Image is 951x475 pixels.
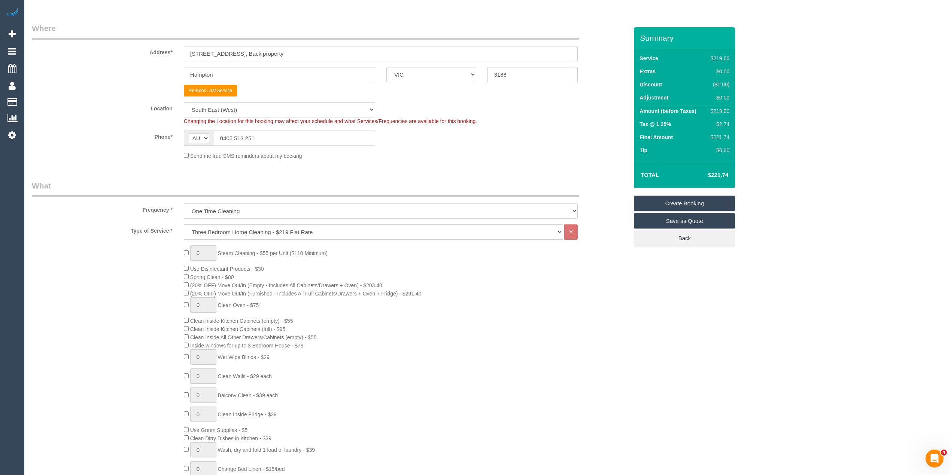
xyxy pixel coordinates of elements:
[708,55,729,62] div: $219.00
[190,318,293,324] span: Clean Inside Kitchen Cabinets (empty) - $55
[32,23,579,40] legend: Where
[184,118,477,124] span: Changing the Location for this booking may affect your schedule and what Services/Frequencies are...
[708,120,729,128] div: $2.74
[190,274,234,280] span: Spring Clean - $80
[218,392,278,398] span: Balcony Clean - $39 each
[218,250,328,256] span: Steam Cleaning - $55 per Unit ($110 Minimum)
[639,55,658,62] label: Service
[641,172,659,178] strong: Total
[708,68,729,75] div: $0.00
[190,427,247,433] span: Use Green Supplies - $5
[26,131,178,141] label: Phone*
[214,131,375,146] input: Phone*
[190,343,304,349] span: Inside windows for up to 3 Bedroom House - $79
[639,120,671,128] label: Tax @ 1.25%
[639,81,662,88] label: Discount
[32,180,579,197] legend: What
[634,196,735,211] a: Create Booking
[639,68,656,75] label: Extras
[708,81,729,88] div: ($0.00)
[218,354,270,360] span: Wet Wipe Blinds - $29
[639,134,673,141] label: Final Amount
[487,67,578,82] input: Post Code*
[708,94,729,101] div: $0.00
[686,172,728,178] h4: $221.74
[190,153,302,159] span: Send me free SMS reminders about my booking
[190,326,285,332] span: Clean Inside Kitchen Cabinets (full) - $95
[190,435,271,441] span: Clean Dirty Dishes in Kitchen - $39
[190,334,317,340] span: Clean Inside All Other Drawers/Cabinets (empty) - $55
[634,230,735,246] a: Back
[218,411,277,417] span: Clean Inside Fridge - $39
[218,466,285,472] span: Change Bed Linen - $15/bed
[640,34,731,42] h3: Summary
[4,7,19,18] img: Automaid Logo
[190,291,422,297] span: (20% OFF) Move Out/In (Furnished - Includes All Full Cabinets/Drawers + Oven + Fridge) - $291.40
[184,67,375,82] input: Suburb*
[941,450,947,456] span: 4
[639,94,668,101] label: Adjustment
[634,213,735,229] a: Save as Quote
[708,107,729,115] div: $219.00
[190,282,382,288] span: (20% OFF) Move Out/In (Empty - Includes All Cabinets/Drawers + Oven) - $203.40
[190,266,264,272] span: Use Disinfectant Products - $30
[26,102,178,112] label: Location
[926,450,944,468] iframe: Intercom live chat
[184,85,237,96] button: Re-Book Last Service
[639,107,696,115] label: Amount (before Taxes)
[218,447,315,453] span: Wash, dry and fold 1 load of laundry - $39
[26,224,178,235] label: Type of Service *
[218,302,259,308] span: Clean Oven - $75
[26,203,178,214] label: Frequency *
[26,46,178,56] label: Address*
[708,147,729,154] div: $0.00
[218,373,272,379] span: Clean Walls - $29 each
[639,147,647,154] label: Tip
[708,134,729,141] div: $221.74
